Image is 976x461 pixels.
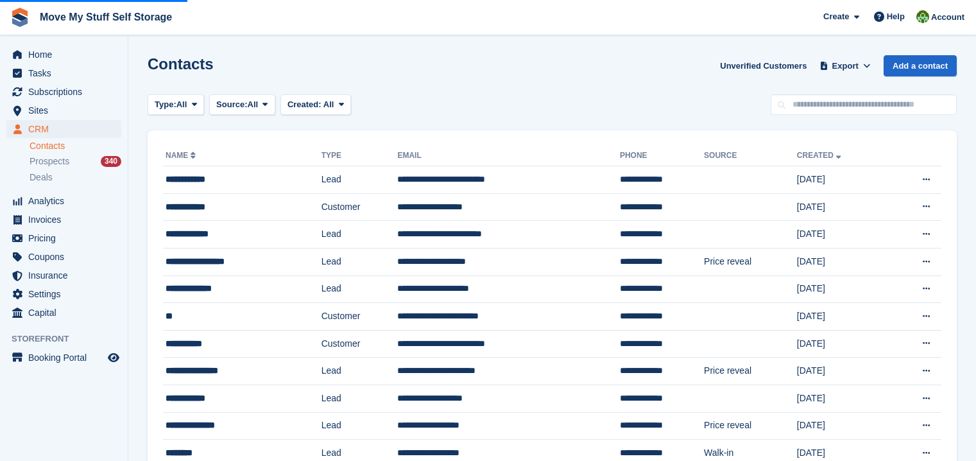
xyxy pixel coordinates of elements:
a: menu [6,304,121,322]
span: Deals [30,171,53,184]
div: 340 [101,156,121,167]
th: Email [397,146,620,166]
td: Lead [321,358,398,385]
td: Lead [321,166,398,194]
td: Lead [321,248,398,275]
a: menu [6,349,121,367]
td: [DATE] [797,385,889,412]
span: CRM [28,120,105,138]
button: Source: All [209,94,275,116]
a: menu [6,192,121,210]
span: Settings [28,285,105,303]
span: Sites [28,101,105,119]
span: Storefront [12,333,128,345]
button: Export [817,55,873,76]
td: [DATE] [797,221,889,248]
td: Lead [321,385,398,412]
span: Coupons [28,248,105,266]
a: Prospects 340 [30,155,121,168]
td: [DATE] [797,248,889,275]
td: [DATE] [797,412,889,440]
a: menu [6,211,121,229]
td: Customer [321,193,398,221]
th: Type [321,146,398,166]
img: Joel Booth [916,10,929,23]
a: menu [6,64,121,82]
span: Type: [155,98,176,111]
td: Price reveal [704,358,797,385]
span: Help [887,10,905,23]
td: Customer [321,303,398,331]
td: Lead [321,275,398,303]
td: Lead [321,221,398,248]
td: [DATE] [797,358,889,385]
td: Price reveal [704,412,797,440]
th: Phone [620,146,704,166]
td: [DATE] [797,330,889,358]
a: menu [6,229,121,247]
td: Customer [321,330,398,358]
button: Type: All [148,94,204,116]
span: All [176,98,187,111]
a: Preview store [106,350,121,365]
a: Move My Stuff Self Storage [35,6,177,28]
a: menu [6,83,121,101]
a: menu [6,248,121,266]
span: Created: [287,100,321,109]
span: Create [823,10,849,23]
span: Pricing [28,229,105,247]
span: All [248,98,259,111]
span: Analytics [28,192,105,210]
td: Lead [321,412,398,440]
span: Account [931,11,964,24]
span: Export [832,60,859,73]
span: Subscriptions [28,83,105,101]
a: Contacts [30,140,121,152]
button: Created: All [280,94,351,116]
span: Source: [216,98,247,111]
td: Price reveal [704,248,797,275]
td: [DATE] [797,193,889,221]
a: menu [6,101,121,119]
span: All [323,100,334,109]
a: menu [6,266,121,284]
a: Add a contact [884,55,957,76]
span: Insurance [28,266,105,284]
th: Source [704,146,797,166]
td: [DATE] [797,303,889,331]
a: Name [166,151,198,160]
span: Capital [28,304,105,322]
td: [DATE] [797,166,889,194]
span: Booking Portal [28,349,105,367]
td: [DATE] [797,275,889,303]
a: Unverified Customers [715,55,812,76]
span: Invoices [28,211,105,229]
h1: Contacts [148,55,214,73]
a: Deals [30,171,121,184]
a: menu [6,46,121,64]
span: Prospects [30,155,69,168]
a: Created [797,151,844,160]
a: menu [6,120,121,138]
img: stora-icon-8386f47178a22dfd0bd8f6a31ec36ba5ce8667c1dd55bd0f319d3a0aa187defe.svg [10,8,30,27]
span: Tasks [28,64,105,82]
span: Home [28,46,105,64]
a: menu [6,285,121,303]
